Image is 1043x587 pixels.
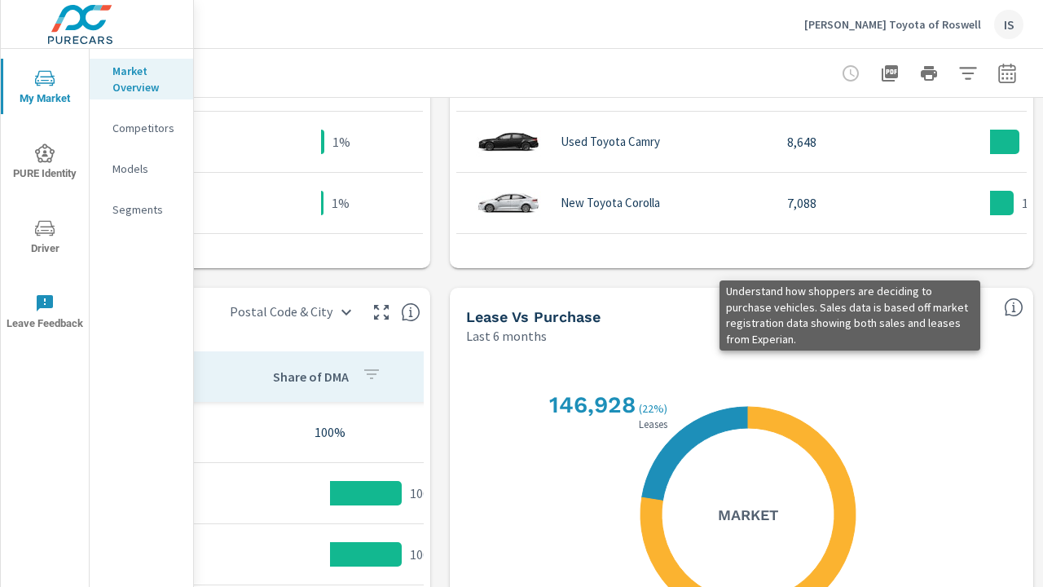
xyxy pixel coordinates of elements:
div: Models [90,157,193,181]
h5: Market [718,505,778,524]
img: glamour [476,179,541,227]
h2: 146,928 [546,391,636,418]
button: Select Date Range [991,57,1023,90]
div: Market Overview [90,59,193,99]
span: Top Postal Codes shows you how you rank, in terms of sales, to other dealerships in your market. ... [401,302,420,322]
p: 1% [332,132,350,152]
p: New Toyota Corolla [561,196,660,210]
img: glamour [476,117,541,166]
div: nav menu [1,49,89,349]
p: 1% [1022,193,1040,213]
span: My Market [6,68,84,108]
button: "Export Report to PDF" [874,57,906,90]
p: 7,088 [787,193,875,213]
p: Market Overview [112,63,180,95]
h5: Lease vs Purchase [466,308,601,325]
p: Share of DMA [273,369,349,385]
p: [PERSON_NAME] Toyota of Roswell [804,17,981,32]
p: Used Toyota Camry [561,135,660,149]
button: Print Report [913,57,945,90]
span: PURE Identity [6,143,84,183]
div: Segments [90,197,193,222]
span: Leave Feedback [6,293,84,333]
p: 100% [410,545,441,564]
p: 100% [410,483,441,503]
p: 1% [332,193,350,213]
button: Make Fullscreen [368,299,394,325]
p: ( 22% ) [639,401,671,416]
p: Segments [112,201,180,218]
div: Postal Code & City [220,298,362,326]
p: Last 6 months [466,326,547,346]
p: Leases [636,419,671,430]
button: Apply Filters [952,57,984,90]
p: Competitors [112,120,180,136]
p: Models [112,161,180,177]
div: Competitors [90,116,193,140]
div: IS [994,10,1023,39]
span: Driver [6,218,84,258]
p: 8,648 [787,132,875,152]
p: 100% [241,422,419,442]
